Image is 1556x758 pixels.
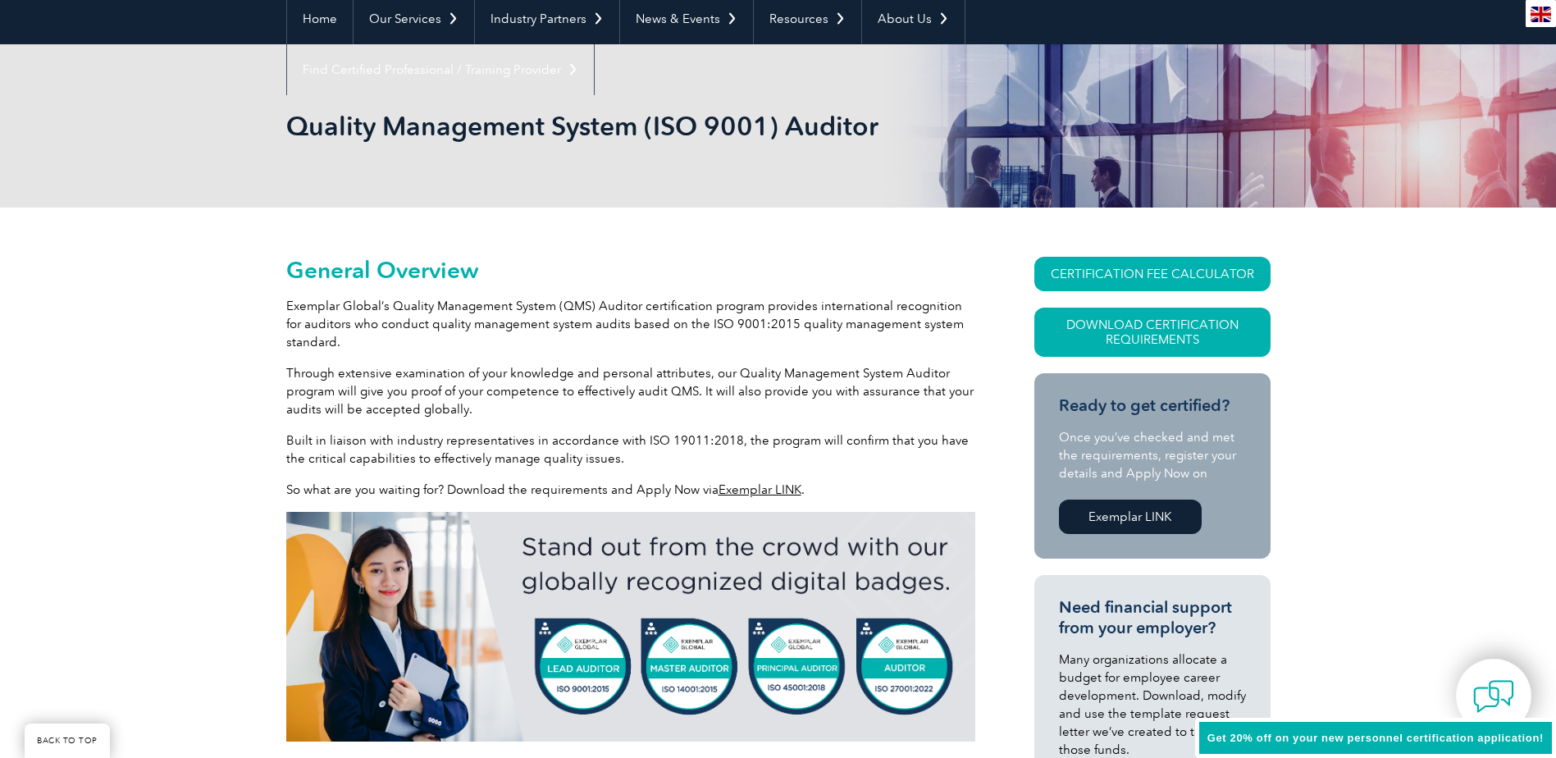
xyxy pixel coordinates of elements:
p: Once you’ve checked and met the requirements, register your details and Apply Now on [1059,428,1246,482]
p: So what are you waiting for? Download the requirements and Apply Now via . [286,481,975,499]
p: Through extensive examination of your knowledge and personal attributes, our Quality Management S... [286,364,975,418]
a: Download Certification Requirements [1034,308,1271,357]
span: Get 20% off on your new personnel certification application! [1207,732,1544,744]
a: BACK TO TOP [25,724,110,758]
p: Built in liaison with industry representatives in accordance with ISO 19011:2018, the program wil... [286,432,975,468]
h3: Ready to get certified? [1059,395,1246,416]
a: Find Certified Professional / Training Provider [287,44,594,95]
h3: Need financial support from your employer? [1059,597,1246,638]
img: badges [286,512,975,742]
p: Exemplar Global’s Quality Management System (QMS) Auditor certification program provides internat... [286,297,975,351]
h1: Quality Management System (ISO 9001) Auditor [286,110,916,142]
h2: General Overview [286,257,975,283]
a: Exemplar LINK [1059,500,1202,534]
img: en [1531,7,1551,22]
a: CERTIFICATION FEE CALCULATOR [1034,257,1271,291]
a: Exemplar LINK [719,482,801,497]
img: contact-chat.png [1473,676,1514,717]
